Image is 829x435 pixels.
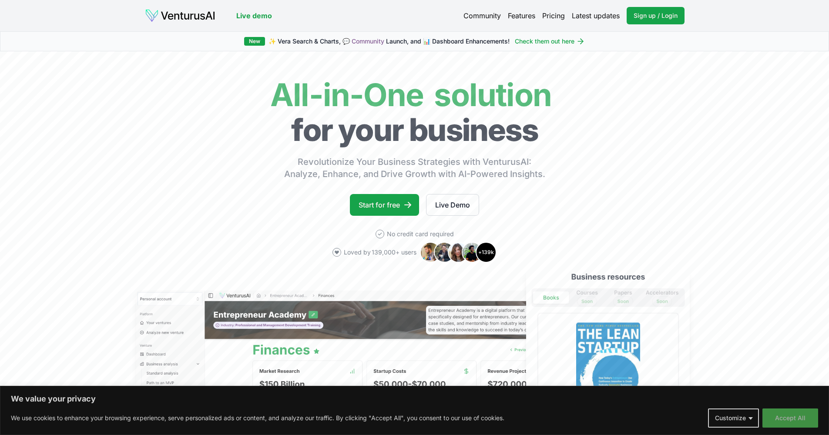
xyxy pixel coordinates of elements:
a: Live Demo [426,194,479,216]
a: Pricing [542,10,565,21]
a: Sign up / Login [627,7,685,24]
div: New [244,37,265,46]
p: We use cookies to enhance your browsing experience, serve personalized ads or content, and analyz... [11,413,504,423]
a: Community [352,37,384,45]
a: Community [463,10,501,21]
a: Check them out here [515,37,585,46]
span: Sign up / Login [634,11,678,20]
p: We value your privacy [11,394,818,404]
button: Customize [708,408,759,428]
img: Avatar 4 [462,242,483,263]
img: logo [145,9,215,23]
a: Start for free [350,194,419,216]
a: Latest updates [572,10,620,21]
img: Avatar 2 [434,242,455,263]
img: Avatar 1 [420,242,441,263]
img: Avatar 3 [448,242,469,263]
button: Accept All [762,408,818,428]
span: ✨ Vera Search & Charts, 💬 Launch, and 📊 Dashboard Enhancements! [269,37,510,46]
a: Features [508,10,535,21]
a: Live demo [236,10,272,21]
